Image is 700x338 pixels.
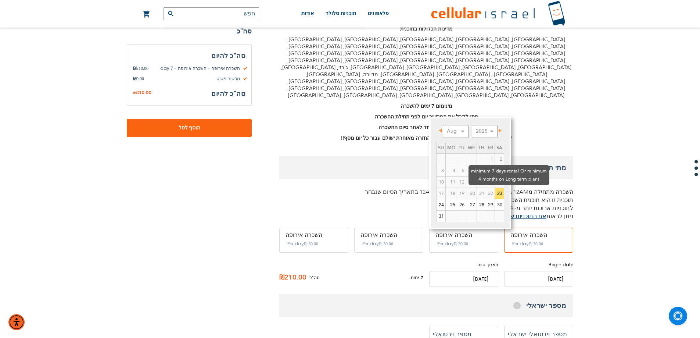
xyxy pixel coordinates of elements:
[279,156,573,179] h3: מתי תרצה את השירות?
[362,241,379,247] span: Per day
[287,241,304,247] span: Per day
[8,314,25,330] div: תפריט נגישות
[411,274,419,281] span: ימים
[375,113,478,120] strong: ניתן לקבל את המכשיר יום לפני תחילת ההשכרה
[437,126,446,135] a: Prev
[360,232,417,238] div: השכרה אירופה
[279,196,573,220] p: תוכנית זו היא תוכנית השכרה לתקופה קצרה לתוכניות ארוכות יותר מ- 4 חודשים ניתן לראות
[499,129,502,132] span: Next
[133,75,136,82] span: ₪
[144,75,245,82] span: מכשיר פשוט
[443,125,469,138] select: Select month
[486,199,495,210] a: 29
[133,65,136,72] span: ₪
[279,188,573,196] p: השכרה מתחילה מ12AM בתאריך ההתחלה שנבחר, ועד ל12AM בתאריך הסיום שנבחר
[429,261,498,268] label: תאריך סיום
[279,36,573,99] p: [GEOGRAPHIC_DATA], [GEOGRAPHIC_DATA], [GEOGRAPHIC_DATA], [GEOGRAPHIC_DATA], [GEOGRAPHIC_DATA], [G...
[133,90,137,96] span: ₪
[127,119,252,137] button: הוסף לסל
[127,26,252,37] strong: סה"כ
[279,294,573,317] h3: מספר ישראלי
[504,261,573,268] label: Begin date
[477,188,486,199] span: 21
[466,199,477,210] a: 27
[457,188,466,199] span: 19
[466,188,477,199] span: 20
[457,188,466,199] td: minimum 7 days rental Or minimum 4 months on Long term plans
[211,88,245,99] h3: סה"כ להיום
[466,188,477,199] td: minimum 7 days rental Or minimum 4 months on Long term plans
[486,188,495,199] td: minimum 7 days rental Or minimum 4 months on Long term plans
[472,125,498,138] select: Select year
[437,188,446,199] td: minimum 7 days rental Or minimum 4 months on Long term plans
[151,124,227,132] span: הוסף לסל
[304,241,318,246] span: ‏30.00 ₪
[495,188,504,199] a: 23
[446,199,457,210] a: 25
[512,241,529,247] span: Per day
[446,188,457,199] span: 18
[368,11,389,16] span: פלאפונים
[301,11,314,16] span: אודות
[437,199,445,210] a: 24
[439,129,442,132] span: Prev
[400,25,453,32] strong: מדינות הכלולות בתוכנית
[133,75,144,82] span: 0.00
[486,188,495,199] span: 22
[341,135,512,142] strong: לקיחת מכשיר לפני תחילת ההשכרה / החזרה מאוחרת ישולם עבור כל יום נוסף!!
[279,272,309,283] span: ₪210.00
[504,271,573,287] input: MM/DD/YYYY
[133,65,148,72] span: 210.00
[510,232,567,238] div: השכרה אירופה
[457,199,466,210] a: 26
[435,232,492,238] div: השכרה אירופה
[309,274,320,281] span: סה"כ
[437,241,454,247] span: Per day
[494,126,503,135] a: Next
[477,199,486,210] a: 28
[286,232,342,238] div: השכרה אירופה
[148,65,245,72] span: השכרה אירופה - השכרה אירופה - 7 day
[379,241,393,246] span: ‏30.00 ₪
[513,302,521,309] span: Help
[378,124,474,131] strong: יש להחזיר עד ליום אחד לאחר סיום ההשכרה
[437,211,445,222] a: 31
[495,199,504,210] a: 30
[164,7,259,20] input: חפש
[477,188,486,199] td: minimum 7 days rental Or minimum 4 months on Long term plans
[326,11,356,16] span: תוכניות סלולר
[419,274,423,281] span: 7
[437,188,445,199] span: 17
[431,1,565,27] img: לוגו סלולר ישראל
[401,103,452,110] strong: מינימום 7 ימים להשכרה
[529,241,543,246] span: ‏30.00 ₪
[133,50,245,61] h3: סה"כ להיום
[493,212,546,220] a: את התוכניות שלנו כאן
[446,188,457,199] td: minimum 7 days rental Or minimum 4 months on Long term plans
[429,271,498,287] input: MM/DD/YYYY
[454,241,468,246] span: ‏30.00 ₪
[137,89,151,96] span: 210.00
